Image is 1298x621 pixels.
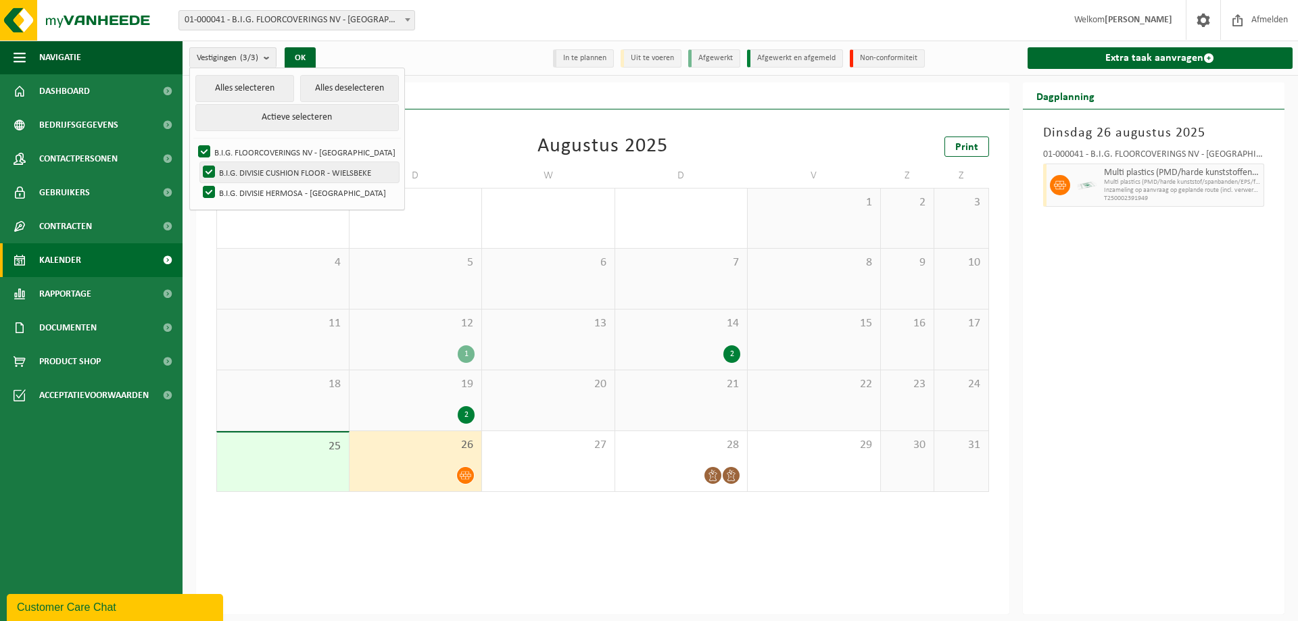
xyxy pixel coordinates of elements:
td: Z [934,164,988,188]
span: 19 [356,377,475,392]
div: 2 [458,406,475,424]
span: 1 [754,195,873,210]
span: 15 [754,316,873,331]
span: 14 [622,316,741,331]
count: (3/3) [240,53,258,62]
button: Actieve selecteren [195,104,399,131]
li: Afgewerkt en afgemeld [747,49,843,68]
li: Uit te voeren [621,49,681,68]
span: 2 [888,195,928,210]
label: B.I.G. DIVISIE HERMOSA - [GEOGRAPHIC_DATA] [200,182,399,203]
span: Contactpersonen [39,142,118,176]
span: Gebruikers [39,176,90,209]
span: 12 [356,316,475,331]
span: 17 [941,316,981,331]
td: D [615,164,748,188]
span: Inzameling op aanvraag op geplande route (incl. verwerking) [1104,187,1261,195]
span: 3 [941,195,981,210]
button: Alles deselecteren [300,75,399,102]
span: 01-000041 - B.I.G. FLOORCOVERINGS NV - WIELSBEKE [179,11,414,30]
a: Print [944,136,989,157]
li: Non-conformiteit [850,49,925,68]
h3: Dinsdag 26 augustus 2025 [1043,123,1265,143]
span: Rapportage [39,277,91,311]
label: B.I.G. FLOORCOVERINGS NV - [GEOGRAPHIC_DATA] [195,142,399,162]
span: 20 [489,377,608,392]
span: 28 [622,438,741,453]
li: In te plannen [553,49,614,68]
span: Acceptatievoorwaarden [39,378,149,412]
span: T250002391949 [1104,195,1261,203]
span: 01-000041 - B.I.G. FLOORCOVERINGS NV - WIELSBEKE [178,10,415,30]
span: 31 [941,438,981,453]
span: 6 [489,255,608,270]
span: 24 [941,377,981,392]
div: Augustus 2025 [537,136,668,157]
span: Multi plastics (PMD/harde kunststof/spanbanden/EPS/folie) [1104,178,1261,187]
span: 30 [888,438,928,453]
td: W [482,164,615,188]
td: D [350,164,483,188]
span: 7 [622,255,741,270]
span: 8 [754,255,873,270]
div: 1 [458,345,475,363]
span: 25 [224,439,342,454]
span: 16 [888,316,928,331]
label: B.I.G. DIVISIE CUSHION FLOOR - WIELSBEKE [200,162,399,182]
img: LP-SK-00500-LPE-16 [1077,175,1097,195]
li: Afgewerkt [688,49,740,68]
span: 5 [356,255,475,270]
span: 18 [224,377,342,392]
td: Z [881,164,935,188]
button: Alles selecteren [195,75,294,102]
span: 27 [489,438,608,453]
button: OK [285,47,316,69]
span: Documenten [39,311,97,345]
a: Extra taak aanvragen [1028,47,1293,69]
span: 9 [888,255,928,270]
button: Vestigingen(3/3) [189,47,277,68]
div: 01-000041 - B.I.G. FLOORCOVERINGS NV - [GEOGRAPHIC_DATA] [1043,150,1265,164]
span: Vestigingen [197,48,258,68]
span: 11 [224,316,342,331]
span: 23 [888,377,928,392]
span: 29 [754,438,873,453]
span: 10 [941,255,981,270]
strong: [PERSON_NAME] [1105,15,1172,25]
span: Contracten [39,209,92,243]
span: Bedrijfsgegevens [39,108,118,142]
span: Navigatie [39,41,81,74]
h2: Dagplanning [1023,82,1108,109]
div: 2 [723,345,740,363]
span: 4 [224,255,342,270]
span: Kalender [39,243,81,277]
span: Dashboard [39,74,90,108]
span: 21 [622,377,741,392]
span: 22 [754,377,873,392]
span: Multi plastics (PMD/harde kunststoffen/spanbanden/EPS/folie naturel/folie gemengd) [1104,168,1261,178]
span: Product Shop [39,345,101,378]
span: 26 [356,438,475,453]
span: 13 [489,316,608,331]
td: V [748,164,881,188]
iframe: chat widget [7,591,226,621]
span: Print [955,142,978,153]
